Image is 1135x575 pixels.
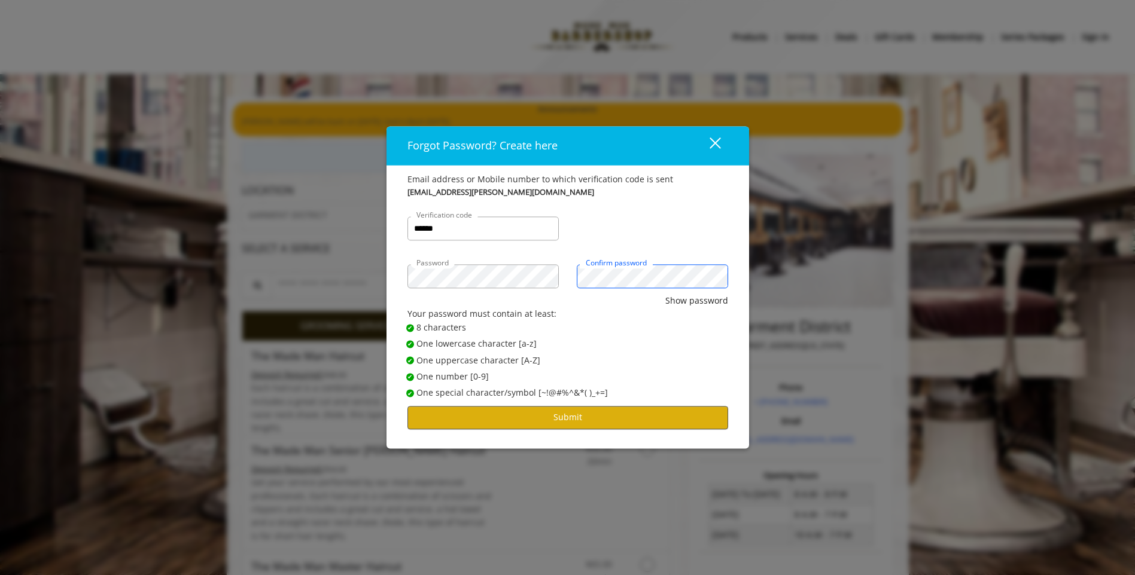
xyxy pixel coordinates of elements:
[580,257,653,268] label: Confirm password
[665,294,728,307] button: Show password
[407,186,594,199] b: [EMAIL_ADDRESS][PERSON_NAME][DOMAIN_NAME]
[407,406,728,429] button: Submit
[407,372,412,382] span: ✔
[696,137,720,155] div: close dialog
[687,133,728,158] button: close dialog
[416,321,466,334] span: 8 characters
[407,389,412,398] span: ✔
[407,216,559,240] input: Verification code
[407,264,559,288] input: Password
[407,308,728,321] div: Your password must contain at least:
[416,370,489,383] span: One number [0-9]
[416,338,537,351] span: One lowercase character [a-z]
[410,209,478,221] label: Verification code
[416,387,608,400] span: One special character/symbol [~!@#%^&*( )_+=]
[410,257,455,268] label: Password
[407,323,412,332] span: ✔
[416,354,540,367] span: One uppercase character [A-Z]
[407,138,558,152] span: Forgot Password? Create here
[407,173,728,186] div: Email address or Mobile number to which verification code is sent
[577,264,728,288] input: Confirm password
[407,356,412,365] span: ✔
[407,340,412,349] span: ✔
